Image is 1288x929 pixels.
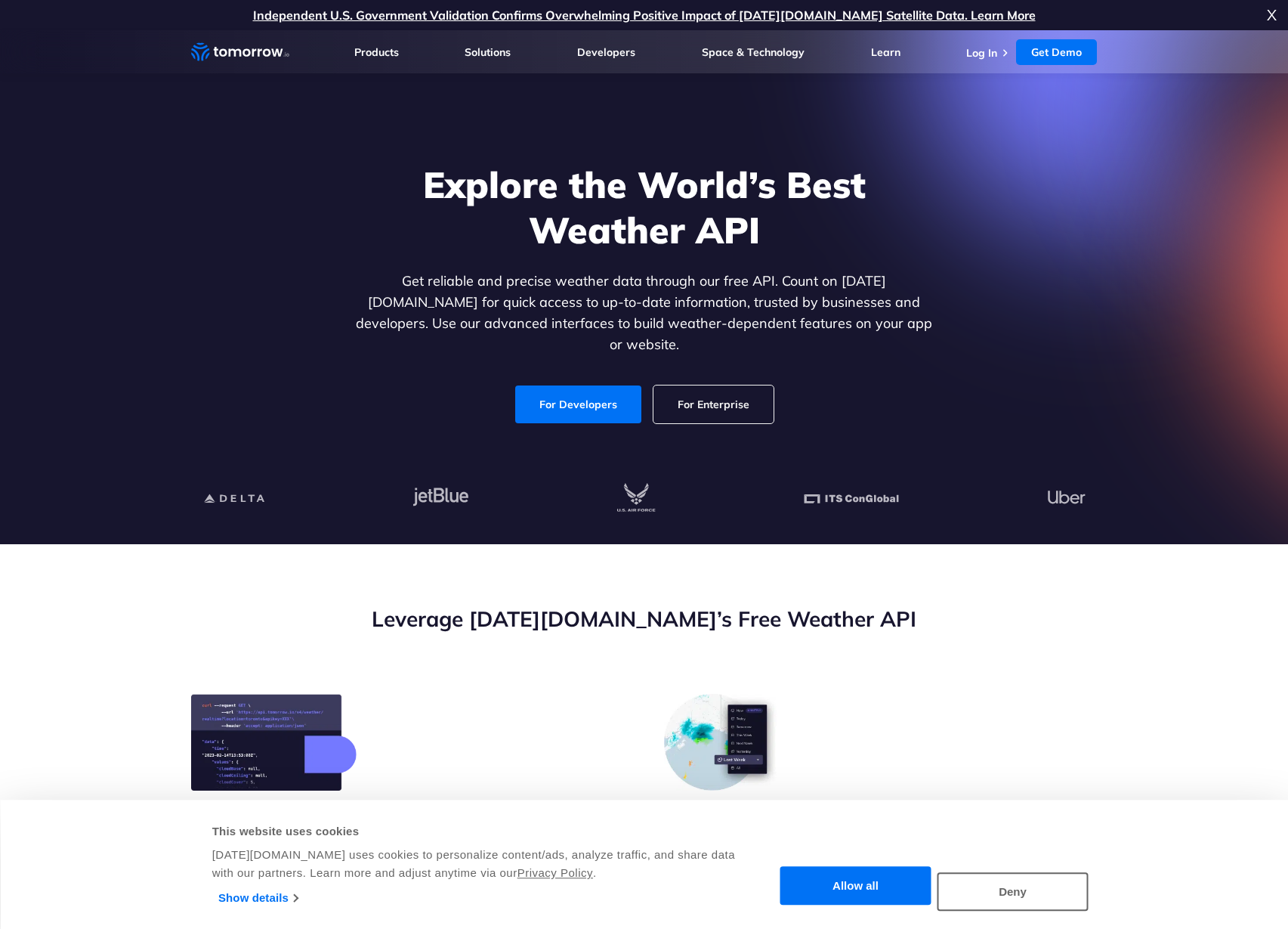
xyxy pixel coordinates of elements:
h2: Leverage [DATE][DOMAIN_NAME]’s Free Weather API [191,605,1098,633]
a: Home link [191,41,289,63]
h1: Explore the World’s Best Weather API [353,162,936,252]
a: Independent U.S. Government Validation Confirms Overwhelming Positive Impact of [DATE][DOMAIN_NAM... [253,8,1036,23]
a: Get Demo [1016,39,1097,65]
a: Solutions [465,45,511,59]
div: [DATE][DOMAIN_NAME] uses cookies to personalize content/ads, analyze traffic, and share data with... [212,846,737,882]
div: This website uses cookies [212,822,737,841]
a: Privacy Policy [517,866,593,879]
a: Products [354,45,399,59]
a: Log In [966,46,997,60]
a: Developers [577,45,635,59]
a: For Developers [515,386,641,423]
a: Space & Technology [702,45,805,59]
p: Get reliable and precise weather data through our free API. Count on [DATE][DOMAIN_NAME] for quic... [353,271,936,355]
a: Learn [871,45,900,59]
a: For Enterprise [653,386,774,423]
a: Show details [218,887,298,909]
button: Allow all [780,867,931,906]
button: Deny [937,872,1089,911]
